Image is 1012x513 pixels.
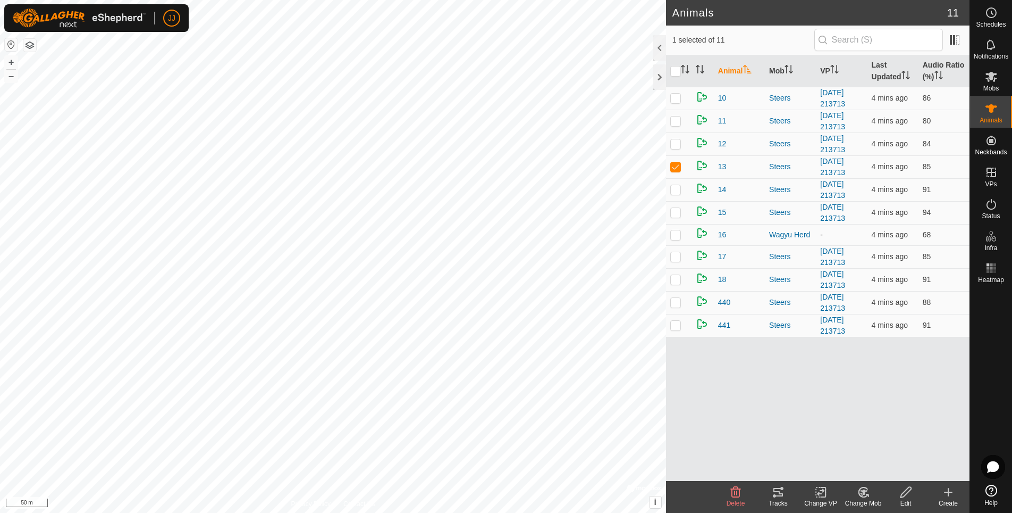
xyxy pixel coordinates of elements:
div: Steers [769,297,812,308]
span: 26 Aug 2025, 9:08 am [872,321,908,329]
a: [DATE] 213713 [820,247,845,267]
div: Create [927,499,969,508]
a: [DATE] 213713 [820,180,845,200]
div: Wagyu Herd [769,229,812,241]
span: 85 [923,162,931,171]
span: 84 [923,139,931,148]
p-sorticon: Activate to sort [696,67,704,75]
span: Mobs [983,85,999,92]
div: Tracks [757,499,799,508]
a: [DATE] 213713 [820,293,845,312]
span: 88 [923,298,931,307]
span: 26 Aug 2025, 9:08 am [872,275,908,284]
span: 16 [718,229,727,241]
span: 26 Aug 2025, 9:08 am [872,162,908,171]
span: 26 Aug 2025, 9:07 am [872,252,908,261]
p-sorticon: Activate to sort [743,67,752,75]
a: [DATE] 213713 [820,157,845,177]
div: Steers [769,320,812,331]
span: Status [982,213,1000,219]
span: 26 Aug 2025, 9:08 am [872,298,908,307]
div: Edit [884,499,927,508]
th: VP [816,55,867,87]
a: [DATE] 213713 [820,111,845,131]
a: [DATE] 213713 [820,88,845,108]
img: returning on [696,318,709,330]
img: Gallagher Logo [13,9,146,28]
input: Search (S) [814,29,943,51]
span: 440 [718,297,730,308]
p-sorticon: Activate to sort [681,67,689,75]
p-sorticon: Activate to sort [785,67,793,75]
span: 68 [923,230,931,239]
span: 26 Aug 2025, 9:08 am [872,117,908,125]
p-sorticon: Activate to sort [934,72,943,81]
span: 91 [923,321,931,329]
span: Infra [984,245,997,251]
span: 91 [923,185,931,194]
a: [DATE] 213713 [820,203,845,222]
span: JJ [168,13,175,24]
img: returning on [696,227,709,239]
img: returning on [696,90,709,103]
span: Help [984,500,998,506]
button: i [650,497,661,508]
a: [DATE] 213713 [820,134,845,154]
div: Steers [769,115,812,127]
span: Heatmap [978,277,1004,283]
th: Audio Ratio (%) [918,55,969,87]
span: 26 Aug 2025, 9:07 am [872,139,908,148]
div: Steers [769,184,812,195]
a: Contact Us [343,499,375,509]
span: 15 [718,207,727,218]
div: Steers [769,161,812,172]
a: [DATE] 213713 [820,316,845,335]
span: 13 [718,161,727,172]
img: returning on [696,249,709,262]
span: 14 [718,184,727,195]
span: 11 [947,5,959,21]
span: 26 Aug 2025, 9:08 am [872,94,908,102]
img: returning on [696,182,709,195]
img: returning on [696,136,709,149]
img: returning on [696,113,709,126]
span: 26 Aug 2025, 9:08 am [872,208,908,217]
span: 85 [923,252,931,261]
span: 86 [923,94,931,102]
p-sorticon: Activate to sort [901,72,910,81]
div: Steers [769,274,812,285]
span: 10 [718,93,727,104]
a: [DATE] 213713 [820,270,845,289]
span: i [654,498,656,507]
a: Privacy Policy [291,499,331,509]
span: 80 [923,117,931,125]
div: Steers [769,93,812,104]
img: returning on [696,272,709,285]
button: – [5,70,18,82]
span: VPs [985,181,997,187]
span: Schedules [976,21,1006,28]
div: Change VP [799,499,842,508]
span: 17 [718,251,727,262]
a: Help [970,481,1012,510]
span: Notifications [974,53,1008,60]
p-sorticon: Activate to sort [830,67,839,75]
button: Map Layers [23,39,36,52]
th: Animal [714,55,765,87]
div: Steers [769,138,812,150]
app-display-virtual-paddock-transition: - [820,230,823,239]
button: + [5,56,18,69]
span: 12 [718,138,727,150]
div: Steers [769,251,812,262]
span: 1 selected of 11 [672,35,814,46]
div: Change Mob [842,499,884,508]
span: 18 [718,274,727,285]
span: Neckbands [975,149,1007,155]
img: returning on [696,159,709,172]
span: 26 Aug 2025, 9:07 am [872,230,908,239]
img: returning on [696,295,709,308]
button: Reset Map [5,38,18,51]
span: 94 [923,208,931,217]
span: 11 [718,115,727,127]
h2: Animals [672,6,947,19]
